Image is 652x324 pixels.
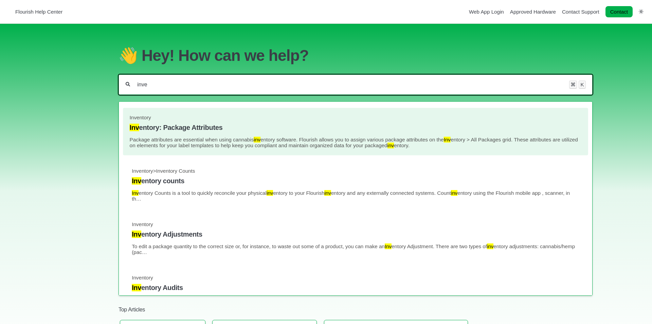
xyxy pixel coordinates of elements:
[569,81,577,89] kbd: ⌘
[254,137,261,143] mark: inv
[153,168,156,174] span: >
[8,7,12,16] img: Flourish Help Center Logo
[132,190,139,196] mark: Inv
[130,124,139,131] mark: Inv
[132,275,153,280] span: Inventory
[130,124,582,132] h4: entory: Package Attributes
[579,81,586,89] kbd: K
[132,177,141,185] mark: Inv
[132,284,579,292] h4: entory Audits
[604,7,634,17] li: Contact desktop
[132,275,579,308] a: Inventory Inventory Audits Inventory Audits. There are two types ofInventory Audits where a user ...
[137,81,563,88] input: Help Me With...
[469,9,504,15] a: Web App Login navigation item
[130,115,582,149] a: Inventory Inventory: Package Attributes Package attributes are essential when using cannabisinven...
[132,190,579,202] p: entory Counts is a tool to quickly reconcile your physical entory to your Flourish entory and any...
[15,9,62,15] span: Flourish Help Center
[119,306,593,313] h2: Top Articles
[119,46,593,65] h1: 👋 Hey! How can we help?
[605,6,633,17] a: Contact
[510,9,556,15] a: Approved Hardware navigation item
[267,190,273,196] mark: inv
[451,190,457,196] mark: inv
[487,243,493,249] mark: inv
[385,243,392,249] mark: Inv
[562,9,599,15] a: Contact Support navigation item
[132,243,579,255] p: To edit a package quantity to the correct size or, for instance, to waste out some of a product, ...
[132,168,579,202] a: Inventory>Inventory Counts Inventory counts Inventory Counts is a tool to quickly reconcile your ...
[132,168,153,174] span: Inventory
[119,101,593,296] section: Search results
[8,7,62,16] a: Flourish Help Center
[132,221,153,227] span: Inventory
[156,168,195,174] span: Inventory Counts
[639,8,644,14] a: Switch dark mode setting
[444,137,451,143] mark: Inv
[132,177,579,185] h4: entory counts
[132,221,579,255] a: Inventory Inventory Adjustments To edit a package quantity to the correct size or, for instance, ...
[387,143,394,149] mark: inv
[569,81,586,89] div: Keyboard shortcut for search
[132,231,579,238] h4: entory Adjustments
[130,115,151,120] span: Inventory
[325,190,331,196] mark: inv
[130,137,582,149] p: Package attributes are essential when using cannabis entory software. Flourish allows you to assi...
[132,231,141,238] mark: Inv
[132,284,141,291] mark: Inv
